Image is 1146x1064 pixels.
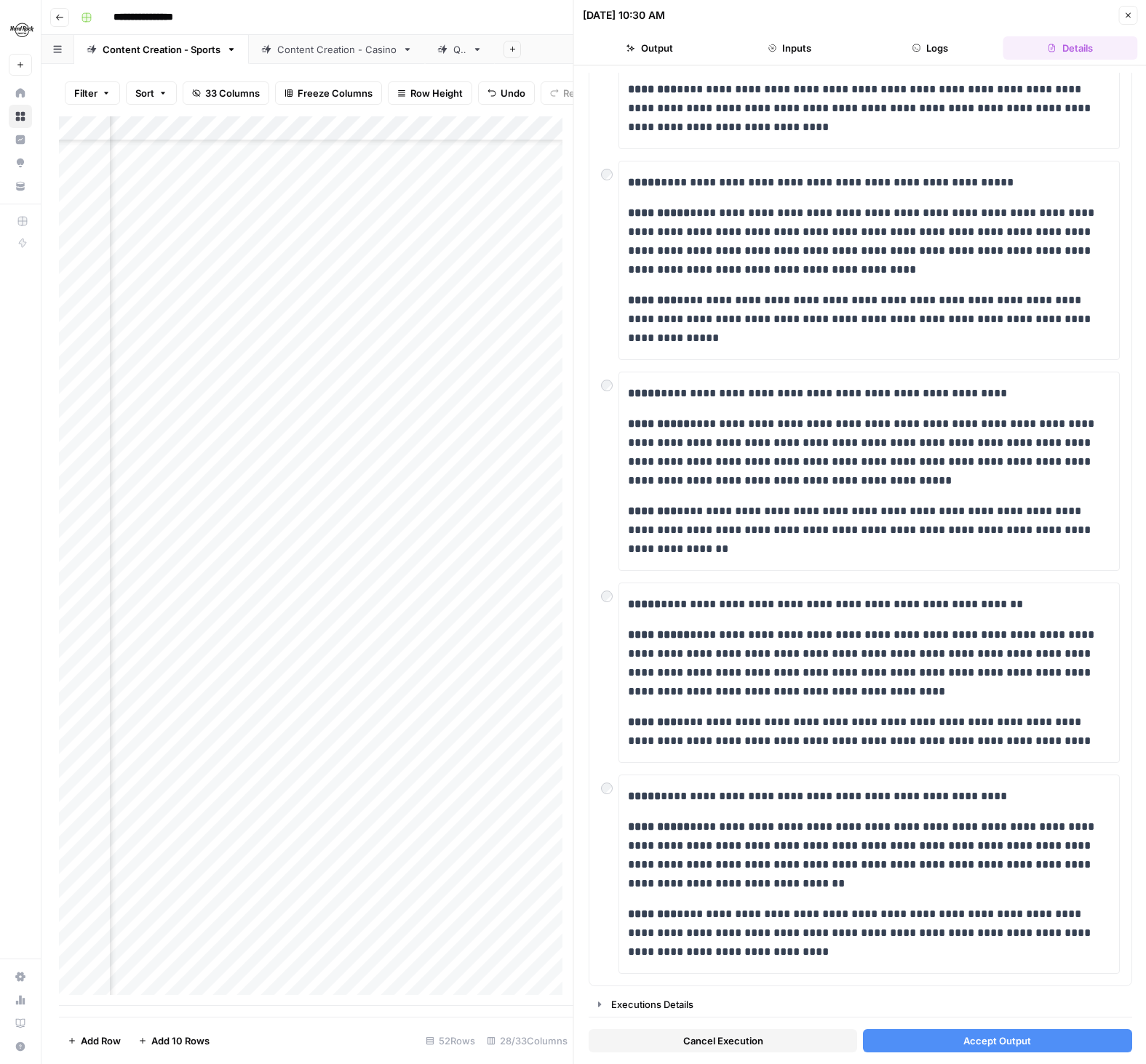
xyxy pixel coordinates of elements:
button: Executions Details [589,993,1131,1016]
button: Redo [541,81,596,105]
a: Content Creation - Casino [249,35,425,64]
div: Content Creation - Casino [277,42,397,57]
a: Opportunities [9,151,32,175]
button: Details [1003,36,1137,60]
a: Your Data [9,175,32,198]
button: Output [583,36,717,60]
button: Undo [478,81,535,105]
a: Insights [9,128,32,151]
span: Sort [135,86,154,100]
span: Redo [563,86,586,100]
button: Workspace: Hard Rock Digital [9,12,32,48]
span: Cancel Execution [683,1033,763,1048]
button: Help + Support [9,1035,32,1058]
button: Add Row [59,1029,130,1052]
span: Row Height [410,86,463,100]
button: Row Height [388,81,472,105]
a: Usage [9,988,32,1012]
button: Logs [863,36,998,60]
button: Add 10 Rows [130,1029,218,1052]
img: Hard Rock Digital Logo [9,17,35,43]
a: Learning Hub [9,1012,32,1035]
div: 28/33 Columns [481,1029,573,1052]
button: 33 Columns [183,81,269,105]
button: Sort [126,81,177,105]
button: Filter [65,81,120,105]
a: Settings [9,965,32,988]
div: Executions Details [611,997,1123,1012]
div: Content Creation - Sports [103,42,220,57]
span: Undo [501,86,525,100]
span: Accept Output [963,1033,1031,1048]
span: Filter [74,86,98,100]
a: Home [9,81,32,105]
a: Content Creation - Sports [74,35,249,64]
button: Cancel Execution [589,1029,857,1052]
div: QA [453,42,466,57]
button: Inputs [723,36,857,60]
span: 33 Columns [205,86,260,100]
a: Browse [9,105,32,128]
span: Add 10 Rows [151,1033,210,1048]
div: 52 Rows [420,1029,481,1052]
button: Accept Output [863,1029,1131,1052]
div: [DATE] 10:30 AM [583,8,665,23]
a: QA [425,35,495,64]
span: Freeze Columns [298,86,373,100]
button: Freeze Columns [275,81,382,105]
span: Add Row [81,1033,121,1048]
